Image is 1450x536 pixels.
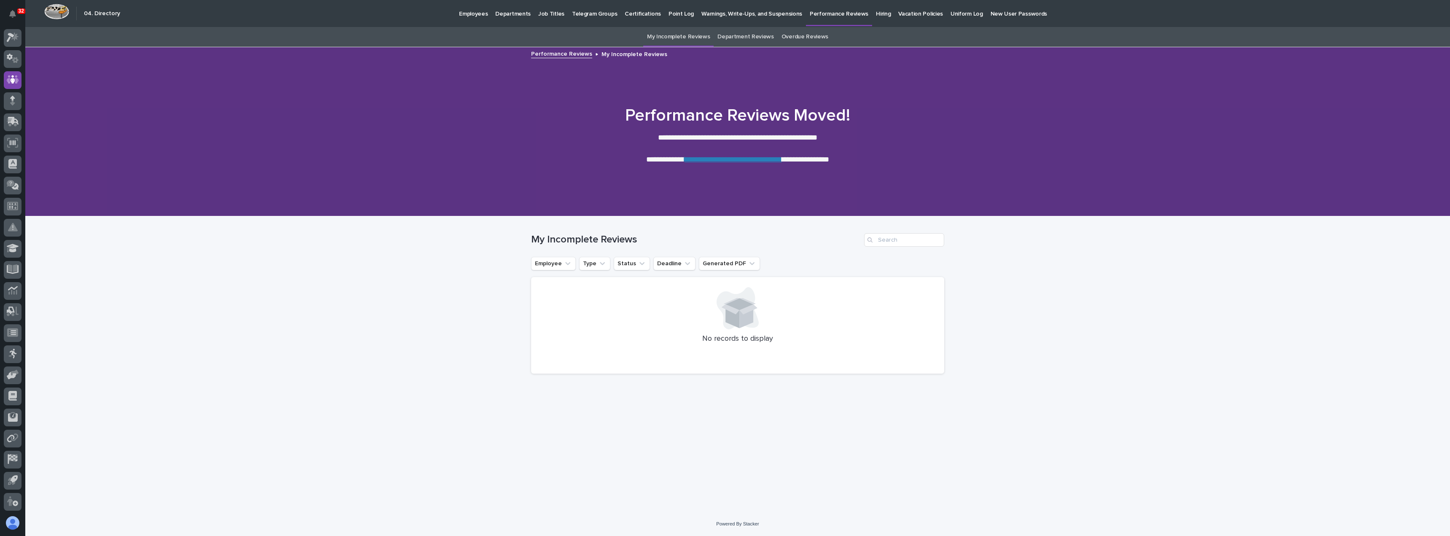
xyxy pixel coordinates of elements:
button: Notifications [4,5,21,23]
img: Workspace Logo [44,4,69,19]
a: Overdue Reviews [781,27,828,47]
p: My Incomplete Reviews [601,49,667,58]
button: Status [614,257,650,270]
p: No records to display [541,334,934,344]
h2: 04. Directory [84,10,120,17]
a: My Incomplete Reviews [647,27,710,47]
p: 32 [19,8,24,14]
div: Notifications32 [11,10,21,24]
button: Generated PDF [699,257,760,270]
a: Powered By Stacker [716,521,759,526]
button: Deadline [653,257,695,270]
input: Search [864,233,944,247]
button: Type [579,257,610,270]
a: Performance Reviews [531,48,592,58]
button: Employee [531,257,576,270]
h1: My Incomplete Reviews [531,234,861,246]
a: Department Reviews [717,27,773,47]
h1: Performance Reviews Moved! [531,105,944,126]
button: users-avatar [4,514,21,532]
